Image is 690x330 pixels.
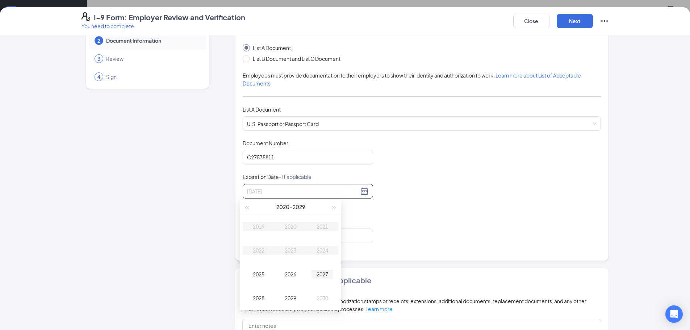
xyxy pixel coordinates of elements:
span: Provide all notes relating employment authorization stamps or receipts, extensions, additional do... [242,298,586,312]
div: 2028 [248,294,269,302]
a: Learn more [365,306,393,312]
p: You need to complete [81,22,245,30]
span: List A Document [250,44,294,52]
span: List A Document [243,106,281,113]
div: Open Intercom Messenger [665,305,683,323]
span: 2 [97,37,100,44]
span: • if applicable [321,276,371,285]
span: Employees must provide documentation to their employers to show their identity and authorization ... [243,72,581,87]
td: 2028 [243,286,275,310]
div: 2029 [280,294,301,302]
span: List B Document and List C Document [250,55,343,63]
span: U.S. Passport or Passport Card [247,117,597,130]
span: Document Information [106,37,199,44]
span: 4 [97,73,100,80]
span: Sign [106,73,199,80]
div: 2026 [280,270,301,279]
td: 2029 [275,286,306,310]
span: - If applicable [279,174,311,180]
div: 2025 [248,270,269,279]
button: 2020-2029 [276,200,305,214]
span: Review [106,55,199,62]
svg: Ellipses [600,17,609,25]
svg: FormI9EVerifyIcon [81,12,90,21]
button: Next [557,14,593,28]
div: 2030 [311,294,333,302]
td: 2025 [243,262,275,286]
input: Select date [247,187,359,195]
span: Expiration Date [243,173,311,180]
td: 2027 [306,262,338,286]
span: Document Number [243,139,288,147]
div: 2027 [311,270,333,279]
td: 2030 [306,286,338,310]
h4: I-9 Form: Employer Review and Verification [94,12,245,22]
td: 2026 [275,262,306,286]
button: Close [513,14,549,28]
span: 3 [97,55,100,62]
